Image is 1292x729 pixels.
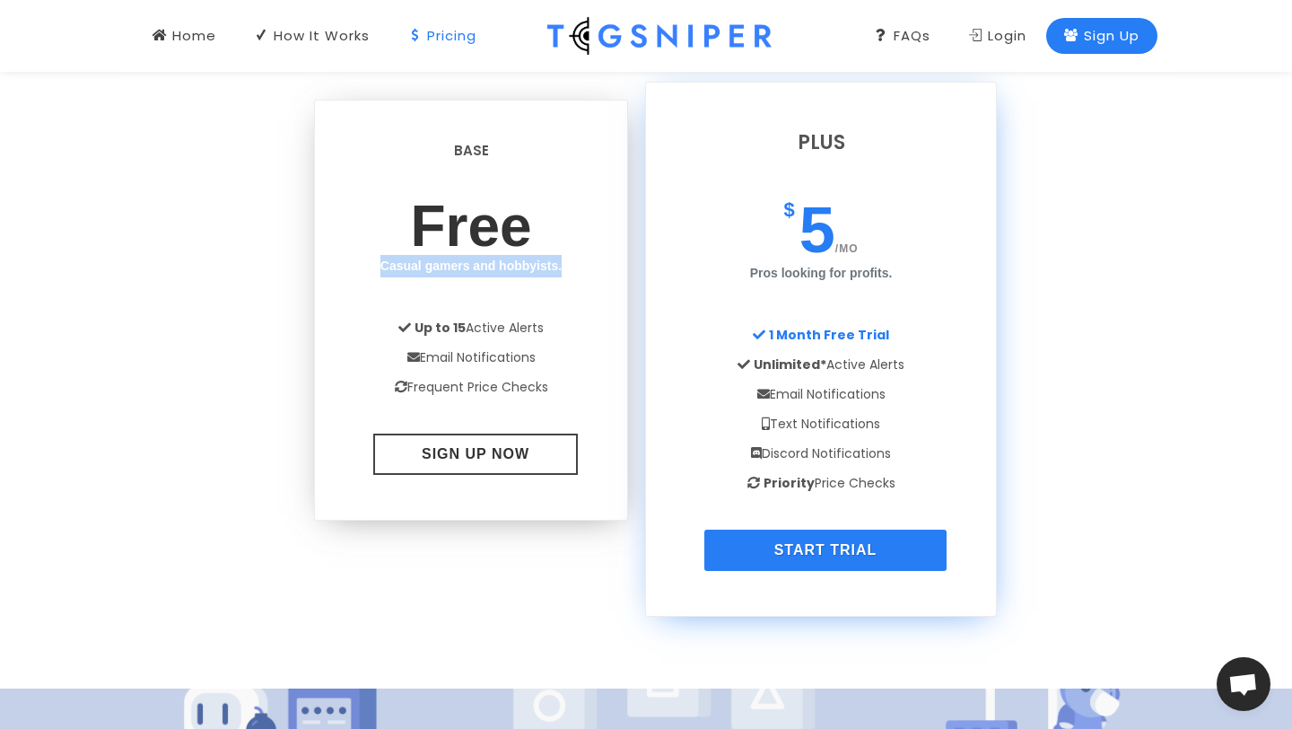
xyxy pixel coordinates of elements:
[373,434,578,475] a: Sign Up Now
[342,255,600,277] p: Casual gamers and hobbyists.
[968,26,1026,46] div: Login
[673,469,969,498] li: Price Checks
[673,409,969,439] li: Text Notifications
[342,175,600,300] div: Free
[415,319,466,337] strong: Up to 15
[407,26,476,46] div: Pricing
[673,350,969,380] li: Active Alerts
[673,380,969,409] li: Email Notifications
[835,242,859,255] span: /mo
[342,343,600,373] li: Email Notifications
[1064,26,1139,46] div: Sign Up
[342,313,600,343] li: Active Alerts
[342,373,600,402] li: Frequent Price Checks
[784,200,795,220] span: $
[342,141,600,162] h3: Base
[673,175,969,307] div: 5
[673,439,969,469] li: Discord Notifications
[769,326,889,344] strong: 1 Month Free Trial
[673,262,969,285] p: Pros looking for profits.
[1046,18,1157,54] a: Sign Up
[254,26,370,46] div: How It Works
[764,474,815,492] strong: Priority
[874,26,930,46] div: FAQs
[704,530,947,571] a: Start Trial
[153,26,216,46] div: Home
[754,356,826,373] strong: Unlimited*
[1217,657,1270,711] div: Open chat
[673,127,969,157] h3: Plus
